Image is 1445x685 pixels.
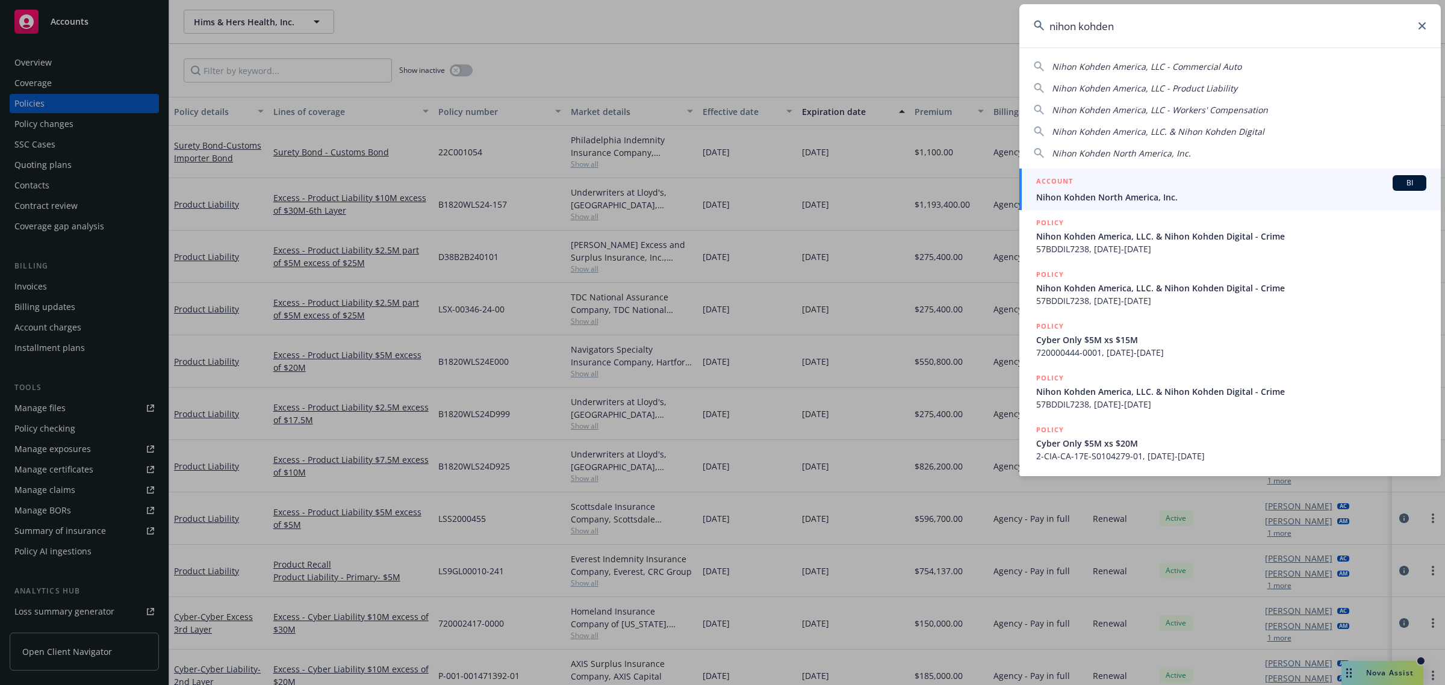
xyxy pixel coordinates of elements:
[1052,104,1268,116] span: Nihon Kohden America, LLC - Workers' Compensation
[1036,175,1073,190] h5: ACCOUNT
[1036,346,1426,359] span: 720000444-0001, [DATE]-[DATE]
[1036,385,1426,398] span: Nihon Kohden America, LLC. & Nihon Kohden Digital - Crime
[1019,262,1441,314] a: POLICYNihon Kohden America, LLC. & Nihon Kohden Digital - Crime57BDDIL7238, [DATE]-[DATE]
[1036,243,1426,255] span: 57BDDIL7238, [DATE]-[DATE]
[1036,268,1064,281] h5: POLICY
[1019,417,1441,469] a: POLICYCyber Only $5M xs $20M2-CIA-CA-17E-S0104279-01, [DATE]-[DATE]
[1052,126,1264,137] span: Nihon Kohden America, LLC. & Nihon Kohden Digital
[1036,450,1426,462] span: 2-CIA-CA-17E-S0104279-01, [DATE]-[DATE]
[1019,314,1441,365] a: POLICYCyber Only $5M xs $15M720000444-0001, [DATE]-[DATE]
[1036,191,1426,203] span: Nihon Kohden North America, Inc.
[1036,398,1426,411] span: 57BDDIL7238, [DATE]-[DATE]
[1036,424,1064,436] h5: POLICY
[1036,333,1426,346] span: Cyber Only $5M xs $15M
[1036,320,1064,332] h5: POLICY
[1019,4,1441,48] input: Search...
[1036,230,1426,243] span: Nihon Kohden America, LLC. & Nihon Kohden Digital - Crime
[1036,217,1064,229] h5: POLICY
[1019,365,1441,417] a: POLICYNihon Kohden America, LLC. & Nihon Kohden Digital - Crime57BDDIL7238, [DATE]-[DATE]
[1036,282,1426,294] span: Nihon Kohden America, LLC. & Nihon Kohden Digital - Crime
[1036,294,1426,307] span: 57BDDIL7238, [DATE]-[DATE]
[1036,372,1064,384] h5: POLICY
[1052,82,1237,94] span: Nihon Kohden America, LLC - Product Liability
[1052,147,1191,159] span: Nihon Kohden North America, Inc.
[1036,437,1426,450] span: Cyber Only $5M xs $20M
[1397,178,1422,188] span: BI
[1019,210,1441,262] a: POLICYNihon Kohden America, LLC. & Nihon Kohden Digital - Crime57BDDIL7238, [DATE]-[DATE]
[1052,61,1241,72] span: Nihon Kohden America, LLC - Commercial Auto
[1019,169,1441,210] a: ACCOUNTBINihon Kohden North America, Inc.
